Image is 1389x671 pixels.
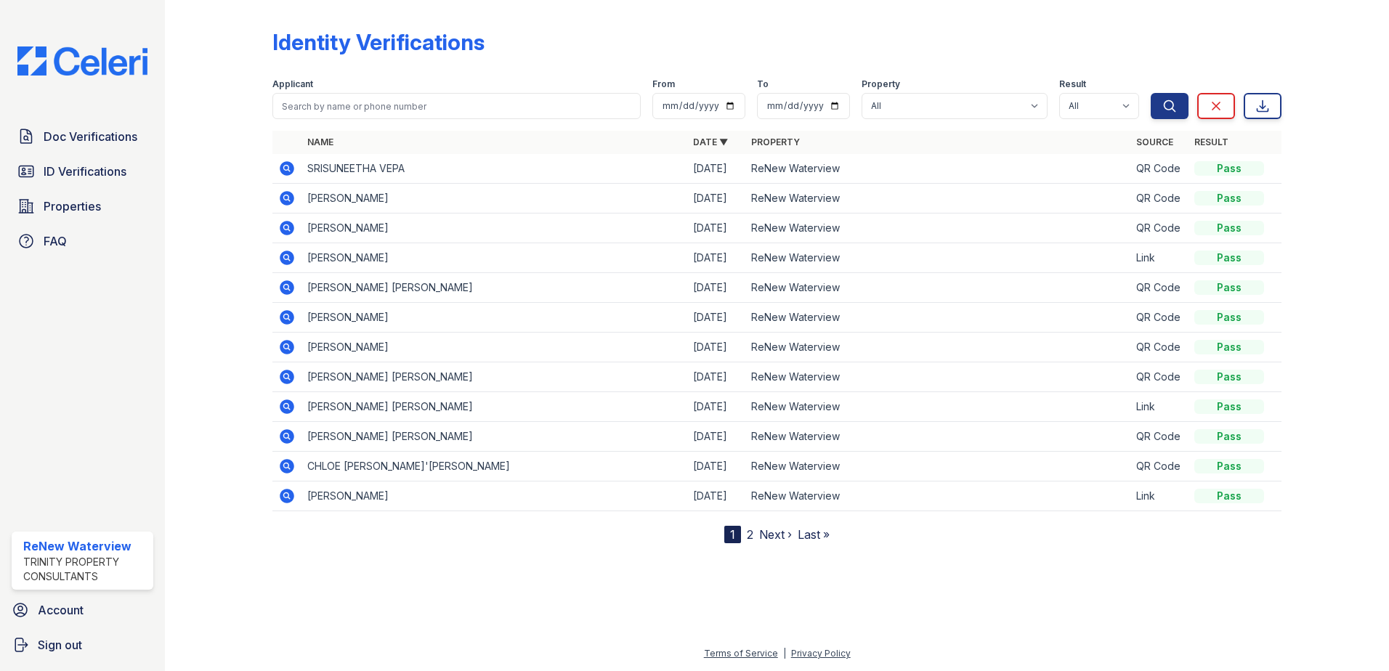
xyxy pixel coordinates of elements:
[1194,489,1264,503] div: Pass
[1130,243,1188,273] td: Link
[704,648,778,659] a: Terms of Service
[687,362,745,392] td: [DATE]
[1194,429,1264,444] div: Pass
[1136,137,1173,147] a: Source
[301,452,687,481] td: CHLOE [PERSON_NAME]'[PERSON_NAME]
[693,137,728,147] a: Date ▼
[687,243,745,273] td: [DATE]
[1194,161,1264,176] div: Pass
[301,154,687,184] td: SRISUNEETHA VEPA
[724,526,741,543] div: 1
[23,537,147,555] div: ReNew Waterview
[1130,184,1188,213] td: QR Code
[1130,452,1188,481] td: QR Code
[783,648,786,659] div: |
[272,78,313,90] label: Applicant
[1130,392,1188,422] td: Link
[1130,213,1188,243] td: QR Code
[791,648,851,659] a: Privacy Policy
[1194,137,1228,147] a: Result
[301,184,687,213] td: [PERSON_NAME]
[745,422,1131,452] td: ReNew Waterview
[687,392,745,422] td: [DATE]
[652,78,675,90] label: From
[687,184,745,213] td: [DATE]
[1194,340,1264,354] div: Pass
[687,452,745,481] td: [DATE]
[301,273,687,303] td: [PERSON_NAME] [PERSON_NAME]
[687,481,745,511] td: [DATE]
[1194,221,1264,235] div: Pass
[1059,78,1086,90] label: Result
[1194,399,1264,414] div: Pass
[301,243,687,273] td: [PERSON_NAME]
[1130,154,1188,184] td: QR Code
[12,192,153,221] a: Properties
[687,303,745,333] td: [DATE]
[301,362,687,392] td: [PERSON_NAME] [PERSON_NAME]
[862,78,900,90] label: Property
[6,46,159,76] img: CE_Logo_Blue-a8612792a0a2168367f1c8372b55b34899dd931a85d93a1a3d3e32e68fde9ad4.png
[272,29,485,55] div: Identity Verifications
[745,243,1131,273] td: ReNew Waterview
[687,422,745,452] td: [DATE]
[1194,280,1264,295] div: Pass
[687,333,745,362] td: [DATE]
[1130,333,1188,362] td: QR Code
[307,137,333,147] a: Name
[1194,251,1264,265] div: Pass
[687,273,745,303] td: [DATE]
[6,630,159,659] a: Sign out
[757,78,769,90] label: To
[23,555,147,584] div: Trinity Property Consultants
[745,452,1131,481] td: ReNew Waterview
[745,362,1131,392] td: ReNew Waterview
[1194,459,1264,473] div: Pass
[12,227,153,256] a: FAQ
[1194,191,1264,206] div: Pass
[745,154,1131,184] td: ReNew Waterview
[12,157,153,186] a: ID Verifications
[751,137,800,147] a: Property
[301,481,687,511] td: [PERSON_NAME]
[1130,481,1188,511] td: Link
[687,154,745,184] td: [DATE]
[1194,310,1264,325] div: Pass
[1130,422,1188,452] td: QR Code
[44,198,101,215] span: Properties
[759,527,792,542] a: Next ›
[301,303,687,333] td: [PERSON_NAME]
[1194,370,1264,384] div: Pass
[12,122,153,151] a: Doc Verifications
[301,422,687,452] td: [PERSON_NAME] [PERSON_NAME]
[44,232,67,250] span: FAQ
[745,303,1131,333] td: ReNew Waterview
[301,213,687,243] td: [PERSON_NAME]
[1130,303,1188,333] td: QR Code
[272,93,641,119] input: Search by name or phone number
[745,392,1131,422] td: ReNew Waterview
[6,595,159,625] a: Account
[687,213,745,243] td: [DATE]
[798,527,830,542] a: Last »
[44,163,126,180] span: ID Verifications
[38,601,84,619] span: Account
[745,273,1131,303] td: ReNew Waterview
[1130,362,1188,392] td: QR Code
[745,333,1131,362] td: ReNew Waterview
[747,527,753,542] a: 2
[745,184,1131,213] td: ReNew Waterview
[38,636,82,654] span: Sign out
[745,481,1131,511] td: ReNew Waterview
[301,392,687,422] td: [PERSON_NAME] [PERSON_NAME]
[745,213,1131,243] td: ReNew Waterview
[1130,273,1188,303] td: QR Code
[301,333,687,362] td: [PERSON_NAME]
[44,128,137,145] span: Doc Verifications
